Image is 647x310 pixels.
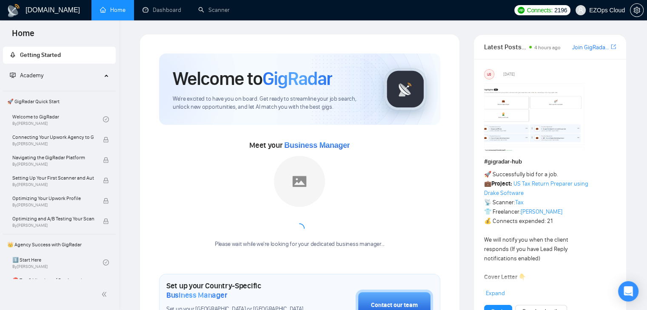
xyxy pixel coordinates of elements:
[527,6,553,15] span: Connects:
[485,70,494,79] div: US
[249,141,350,150] span: Meet your
[262,67,332,90] span: GigRadar
[103,198,109,204] span: lock
[484,273,526,281] strong: Cover Letter 👇
[630,3,644,17] button: setting
[12,182,94,187] span: By [PERSON_NAME]
[294,223,305,234] span: loading
[486,290,505,297] span: Expand
[210,240,390,248] div: Please wait while we're looking for your dedicated business manager...
[515,199,524,206] a: Tax
[12,162,94,167] span: By [PERSON_NAME]
[7,4,20,17] img: logo
[166,290,227,300] span: Business Manager
[12,253,103,272] a: 1️⃣ Start HereBy[PERSON_NAME]
[10,52,16,58] span: rocket
[611,43,616,51] a: export
[12,141,94,147] span: By [PERSON_NAME]
[103,137,109,143] span: lock
[284,141,350,149] span: Business Manager
[4,93,115,110] span: 🚀 GigRadar Quick Start
[12,276,94,285] span: ⛔ Top 3 Mistakes of Pro Agencies
[484,42,527,52] span: Latest Posts from the GigRadar Community
[491,180,512,187] strong: Project:
[484,180,588,197] a: US Tax Return Preparer using Drake Software
[3,47,116,64] li: Getting Started
[103,178,109,183] span: lock
[12,153,94,162] span: Navigating the GigRadar Platform
[578,7,584,13] span: user
[4,236,115,253] span: 👑 Agency Success with GigRadar
[166,281,313,300] h1: Set up your Country-Specific
[611,43,616,50] span: export
[274,156,325,207] img: placeholder.png
[503,70,515,78] span: [DATE]
[103,157,109,163] span: lock
[384,68,427,110] img: gigradar-logo.png
[100,6,125,14] a: homeHome
[198,6,230,14] a: searchScanner
[554,6,567,15] span: 2196
[103,259,109,265] span: check-circle
[521,208,562,215] a: [PERSON_NAME]
[173,67,332,90] h1: Welcome to
[20,51,61,59] span: Getting Started
[572,43,609,52] a: Join GigRadar Slack Community
[12,194,94,203] span: Optimizing Your Upwork Profile
[12,110,103,129] a: Welcome to GigRadarBy[PERSON_NAME]
[103,218,109,224] span: lock
[12,133,94,141] span: Connecting Your Upwork Agency to GigRadar
[484,83,586,151] img: F09354QB7SM-image.png
[10,72,16,78] span: fund-projection-screen
[12,223,94,228] span: By [PERSON_NAME]
[484,157,616,166] h1: # gigradar-hub
[518,7,524,14] img: upwork-logo.png
[12,203,94,208] span: By [PERSON_NAME]
[20,72,43,79] span: Academy
[143,6,181,14] a: dashboardDashboard
[534,45,561,51] span: 4 hours ago
[12,174,94,182] span: Setting Up Your First Scanner and Auto-Bidder
[630,7,644,14] a: setting
[12,214,94,223] span: Optimizing and A/B Testing Your Scanner for Better Results
[618,281,638,302] div: Open Intercom Messenger
[10,72,43,79] span: Academy
[371,301,418,310] div: Contact our team
[101,290,110,299] span: double-left
[173,95,371,111] span: We're excited to have you on board. Get ready to streamline your job search, unlock new opportuni...
[103,116,109,122] span: check-circle
[5,27,41,45] span: Home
